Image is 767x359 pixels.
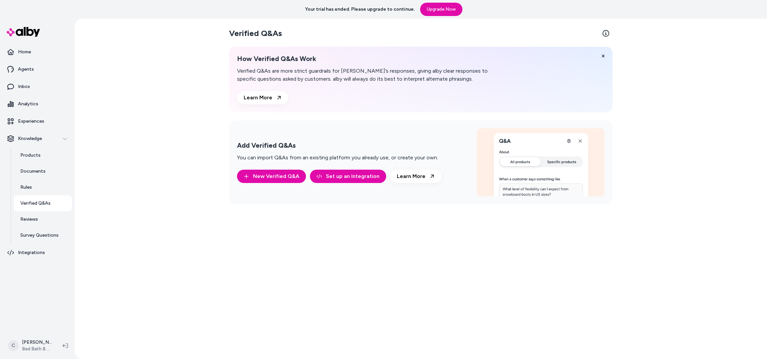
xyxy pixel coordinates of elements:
span: Bed Bath & Beyond - Demo [22,346,52,352]
a: Learn More [390,170,441,183]
a: Experiences [3,113,72,129]
p: Rules [20,184,32,191]
h2: Verified Q&As [229,28,282,39]
p: Survey Questions [20,232,59,239]
a: Home [3,44,72,60]
h2: How Verified Q&As Work [237,55,493,63]
span: C [8,340,19,351]
a: Analytics [3,96,72,112]
a: Verified Q&As [14,195,72,211]
a: Inbox [3,79,72,95]
img: Add Verified Q&As [477,128,605,196]
p: Reviews [20,216,38,223]
p: Home [18,49,31,55]
p: Your trial has ended. Please upgrade to continue. [305,6,415,13]
button: New Verified Q&A [237,170,306,183]
button: Knowledge [3,131,72,147]
a: Learn More [237,91,288,104]
p: Inbox [18,83,30,90]
a: Rules [14,179,72,195]
p: Knowledge [18,135,42,142]
p: Integrations [18,249,45,256]
p: Analytics [18,101,38,107]
p: Verified Q&As are more strict guardrails for [PERSON_NAME]’s responses, giving alby clear respons... [237,67,493,83]
a: Survey Questions [14,227,72,243]
p: Verified Q&As [20,200,51,207]
p: Agents [18,66,34,73]
a: Reviews [14,211,72,227]
a: Set up an Integration [310,170,386,183]
a: Products [14,147,72,163]
p: [PERSON_NAME] [22,339,52,346]
a: Documents [14,163,72,179]
p: Products [20,152,41,159]
img: alby Logo [7,27,40,37]
button: C[PERSON_NAME]Bed Bath & Beyond - Demo [4,335,57,356]
p: You can import Q&As from an existing platform you already use, or create your own. [237,154,438,162]
h2: Add Verified Q&As [237,141,438,150]
p: Documents [20,168,46,175]
p: Experiences [18,118,44,125]
a: Agents [3,61,72,77]
a: Integrations [3,245,72,261]
a: Upgrade Now [420,3,462,16]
